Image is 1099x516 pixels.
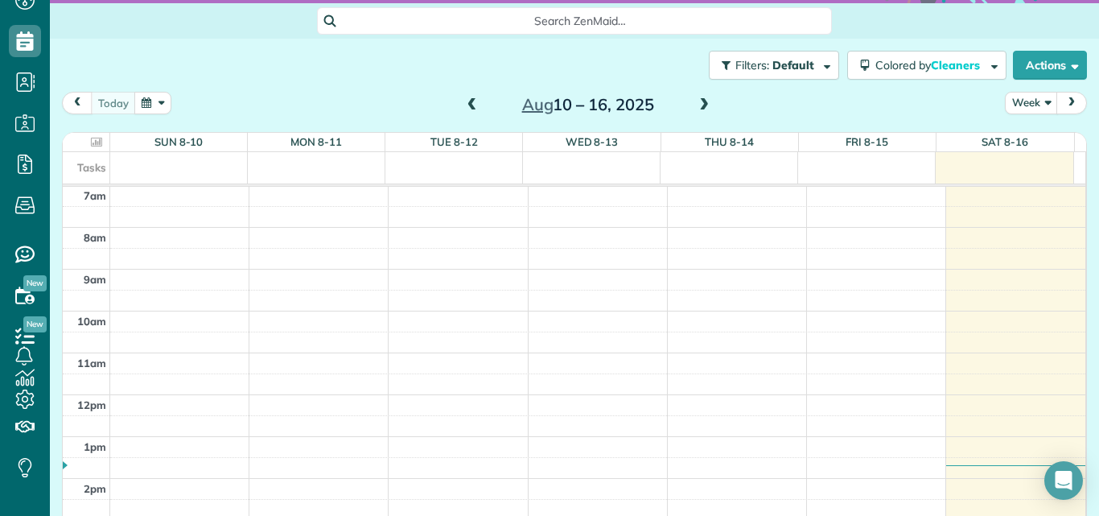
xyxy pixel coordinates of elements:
[875,58,986,72] span: Colored by
[84,189,106,202] span: 7am
[709,51,839,80] button: Filters: Default
[430,135,478,148] a: Tue 8-12
[931,58,982,72] span: Cleaners
[566,135,619,148] a: Wed 8-13
[705,135,754,148] a: Thu 8-14
[847,51,1006,80] button: Colored byCleaners
[84,440,106,453] span: 1pm
[522,94,554,114] span: Aug
[290,135,342,148] a: Mon 8-11
[77,357,106,369] span: 11am
[1056,92,1087,114] button: next
[91,92,136,114] button: today
[1005,92,1058,114] button: Week
[84,231,106,244] span: 8am
[154,135,204,148] a: Sun 8-10
[846,135,888,148] a: Fri 8-15
[77,315,106,328] span: 10am
[23,275,47,291] span: New
[62,92,93,114] button: prev
[735,58,769,72] span: Filters:
[77,398,106,411] span: 12pm
[77,161,106,174] span: Tasks
[772,58,815,72] span: Default
[23,316,47,332] span: New
[488,96,689,114] h2: 10 – 16, 2025
[84,273,106,286] span: 9am
[701,51,839,80] a: Filters: Default
[84,482,106,495] span: 2pm
[1044,461,1083,500] div: Open Intercom Messenger
[982,135,1028,148] a: Sat 8-16
[1013,51,1087,80] button: Actions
